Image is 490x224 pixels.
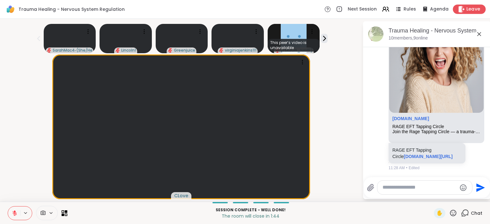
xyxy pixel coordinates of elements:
[404,6,416,12] span: Rules
[225,48,256,53] span: virginiajenkins111
[466,6,480,13] span: Leave
[53,48,76,53] span: SarahMac44
[389,165,405,171] span: 11:28 AM
[281,24,307,53] img: Shonda
[430,6,449,12] span: Agenda
[392,116,429,121] a: Attachment
[404,154,453,159] a: [DOMAIN_NAME][URL]
[382,184,457,191] textarea: Type your message
[174,48,195,53] span: Greenjuice
[268,39,320,52] div: This peer’s video is unavailable
[348,6,377,12] span: Next Session
[459,184,467,191] button: Emoji picker
[409,165,419,171] span: Edited
[389,27,486,35] div: Trauma Healing - Nervous System Regulation, [DATE]
[368,26,383,42] img: Trauma Healing - Nervous System Regulation, Oct 14
[71,207,430,213] p: Session Complete - well done!
[436,209,443,217] span: ✋
[174,192,188,199] span: CLove
[219,48,224,53] span: audio-muted
[5,4,16,15] img: ShareWell Logomark
[76,48,92,53] span: ( She/Her )
[392,147,462,160] p: RAGE EFT Tapping Circle
[472,180,487,195] button: Send
[406,165,407,171] span: •
[71,213,430,219] p: The room will close in 1:44
[392,124,480,129] div: RAGE EFT Tapping Circle
[389,35,428,41] p: 10 members, 9 online
[121,48,136,53] span: Lincoln1
[168,48,173,53] span: audio-muted
[115,48,120,53] span: audio-muted
[392,129,480,134] div: Join the Rage Tapping Circle — a trauma-informed somatic healing space for women to release suppr...
[389,33,484,113] img: RAGE EFT Tapping Circle
[471,210,482,216] span: Chat
[19,6,125,12] span: Trauma Healing - Nervous System Regulation
[47,48,51,53] span: audio-muted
